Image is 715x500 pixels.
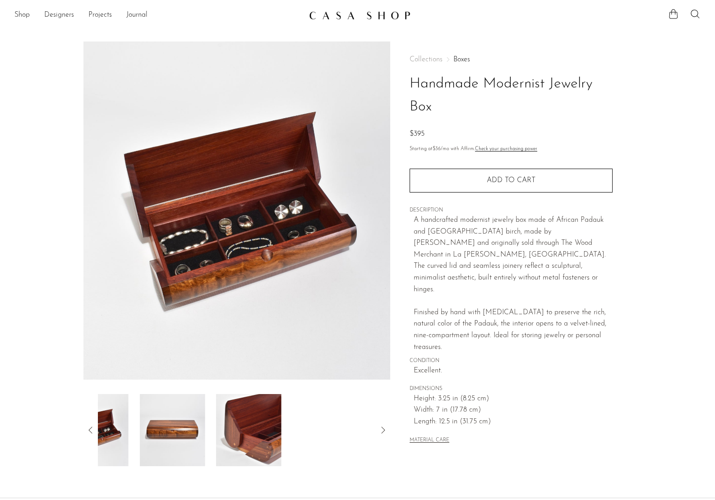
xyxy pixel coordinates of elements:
a: Shop [14,9,30,21]
p: A handcrafted modernist jewelry box made of African Padauk and [GEOGRAPHIC_DATA] birch, made by [... [414,215,613,353]
span: Width: 7 in (17.78 cm) [414,404,613,416]
button: Add to cart [410,169,613,192]
span: $395 [410,130,424,138]
a: Designers [44,9,74,21]
span: Length: 12.5 in (31.75 cm) [414,416,613,428]
a: Check your purchasing power - Learn more about Affirm Financing (opens in modal) [475,147,537,151]
span: DIMENSIONS [410,385,613,393]
span: Collections [410,56,443,63]
span: Height: 3.25 in (8.25 cm) [414,393,613,405]
img: Handmade Modernist Jewelry Box [83,41,391,380]
button: MATERIAL CARE [410,437,449,444]
span: DESCRIPTION [410,206,613,215]
span: $36 [433,147,441,151]
span: Excellent. [414,365,613,377]
ul: NEW HEADER MENU [14,8,302,23]
img: Handmade Modernist Jewelry Box [63,394,129,466]
nav: Breadcrumbs [410,56,613,63]
h1: Handmade Modernist Jewelry Box [410,73,613,119]
a: Journal [126,9,148,21]
span: CONDITION [410,357,613,365]
nav: Desktop navigation [14,8,302,23]
a: Projects [88,9,112,21]
a: Boxes [453,56,470,63]
span: Add to cart [487,177,535,184]
img: Handmade Modernist Jewelry Box [139,394,205,466]
img: Handmade Modernist Jewelry Box [216,394,281,466]
p: Starting at /mo with Affirm. [410,145,613,153]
